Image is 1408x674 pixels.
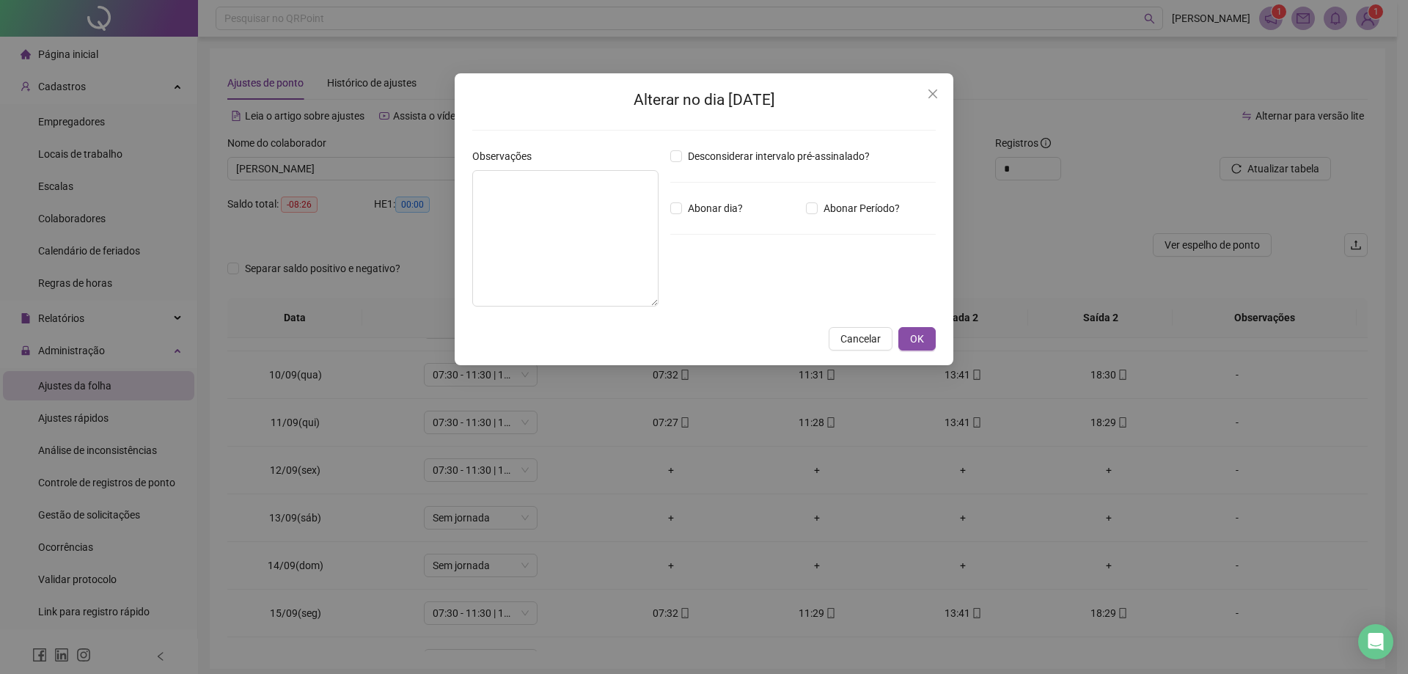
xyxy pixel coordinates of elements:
[1358,624,1393,659] div: Open Intercom Messenger
[682,148,876,164] span: Desconsiderar intervalo pré-assinalado?
[818,200,906,216] span: Abonar Período?
[829,327,892,351] button: Cancelar
[840,331,881,347] span: Cancelar
[898,327,936,351] button: OK
[682,200,749,216] span: Abonar dia?
[927,88,939,100] span: close
[472,148,541,164] label: Observações
[910,331,924,347] span: OK
[472,88,936,112] h2: Alterar no dia [DATE]
[921,82,945,106] button: Close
